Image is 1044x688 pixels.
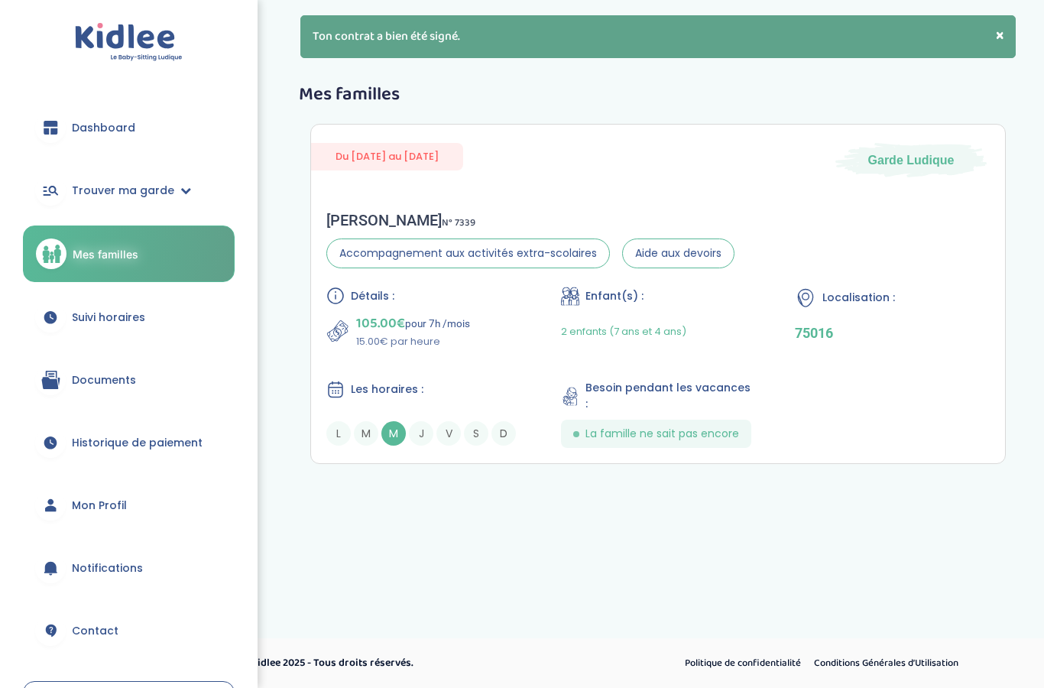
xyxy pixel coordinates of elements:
[242,655,587,671] p: © Kidlee 2025 - Tous droits réservés.
[822,290,895,306] span: Localisation :
[73,246,138,262] span: Mes familles
[996,28,1003,44] button: ×
[72,435,203,451] span: Historique de paiement
[75,23,183,62] img: logo.svg
[436,421,461,446] span: V
[72,372,136,388] span: Documents
[72,120,135,136] span: Dashboard
[311,143,463,170] span: Du [DATE] au [DATE]
[23,226,235,282] a: Mes familles
[23,163,235,218] a: Trouver ma garde
[23,478,235,533] a: Mon Profil
[464,421,488,446] span: S
[326,421,351,446] span: L
[356,334,470,349] p: 15.00€ par heure
[351,288,394,304] span: Détails :
[868,152,955,169] span: Garde Ludique
[585,380,756,412] span: Besoin pendant les vacances :
[442,215,475,231] span: N° 7339
[72,310,145,326] span: Suivi horaires
[299,85,1017,105] h3: Mes familles
[326,211,734,229] div: [PERSON_NAME]
[326,239,610,268] span: Accompagnement aux activités extra-scolaires
[23,415,235,470] a: Historique de paiement
[585,288,644,304] span: Enfant(s) :
[354,421,378,446] span: M
[72,183,174,199] span: Trouver ma garde
[622,239,734,268] span: Aide aux devoirs
[356,313,470,334] p: pour 7h /mois
[23,352,235,407] a: Documents
[381,421,406,446] span: M
[23,540,235,596] a: Notifications
[585,426,739,442] span: La famille ne sait pas encore
[23,100,235,155] a: Dashboard
[72,498,127,514] span: Mon Profil
[72,623,118,639] span: Contact
[409,421,433,446] span: J
[23,290,235,345] a: Suivi horaires
[356,313,405,334] span: 105.00€
[491,421,516,446] span: D
[72,560,143,576] span: Notifications
[795,325,990,341] p: 75016
[679,654,806,673] a: Politique de confidentialité
[351,381,423,398] span: Les horaires :
[809,654,964,673] a: Conditions Générales d’Utilisation
[300,15,1016,58] div: Ton contrat a bien été signé.
[23,603,235,658] a: Contact
[561,324,686,339] span: 2 enfants (7 ans et 4 ans)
